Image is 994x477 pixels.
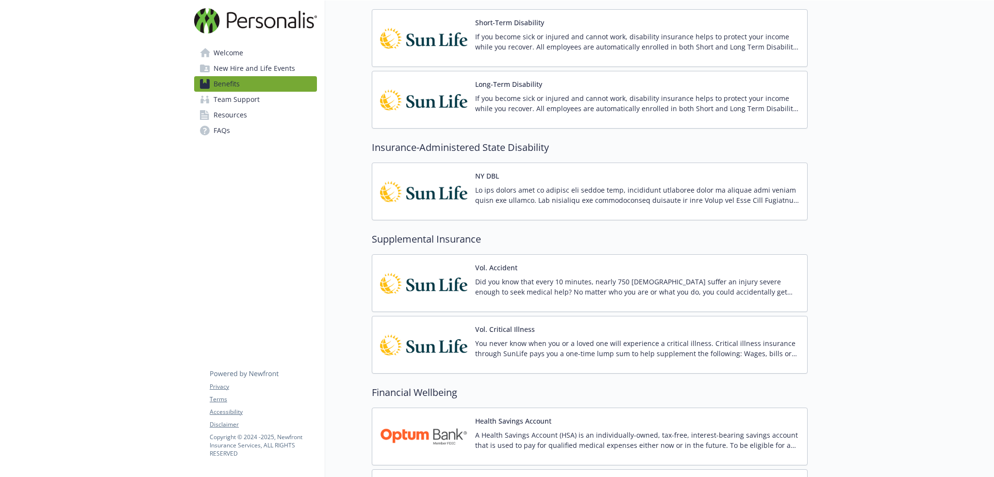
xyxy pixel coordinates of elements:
[475,277,799,297] p: Did you know that every 10 minutes, nearly 750 [DEMOGRAPHIC_DATA] suffer an injury severe enough ...
[372,385,808,400] h2: Financial Wellbeing
[475,430,799,450] p: A Health Savings Account (HSA) is an individually-owned, tax-free, interest-bearing savings accou...
[210,395,316,404] a: Terms
[380,79,467,120] img: Sun Life Financial carrier logo
[475,338,799,359] p: You never know when you or a loved one will experience a critical illness. Critical illness insur...
[194,76,317,92] a: Benefits
[380,17,467,59] img: Sun Life Financial carrier logo
[475,171,499,181] button: NY DBL
[194,61,317,76] a: New Hire and Life Events
[380,324,467,365] img: Sun Life Financial carrier logo
[475,32,799,52] p: If you become sick or injured and cannot work, disability insurance helps to protect your income ...
[214,61,295,76] span: New Hire and Life Events
[475,416,551,426] button: Health Savings Account
[214,92,260,107] span: Team Support
[372,232,808,247] h2: Supplemental Insurance
[194,123,317,138] a: FAQs
[210,382,316,391] a: Privacy
[475,93,799,114] p: If you become sick or injured and cannot work, disability insurance helps to protect your income ...
[194,92,317,107] a: Team Support
[214,76,240,92] span: Benefits
[210,420,316,429] a: Disclaimer
[214,123,230,138] span: FAQs
[194,107,317,123] a: Resources
[380,171,467,212] img: Sun Life Financial carrier logo
[214,45,243,61] span: Welcome
[372,140,808,155] h2: Insurance-Administered State Disability
[194,45,317,61] a: Welcome
[475,263,517,273] button: Vol. Accident
[475,324,535,334] button: Vol. Critical Illness
[210,408,316,416] a: Accessibility
[210,433,316,458] p: Copyright © 2024 - 2025 , Newfront Insurance Services, ALL RIGHTS RESERVED
[214,107,247,123] span: Resources
[475,17,544,28] button: Short-Term Disability
[380,416,467,457] img: Optum Bank carrier logo
[380,263,467,304] img: Sun Life Financial carrier logo
[475,185,799,205] p: Lo ips dolors amet co adipisc eli seddoe temp, incididunt utlaboree dolor ma aliquae admi veniam ...
[475,79,542,89] button: Long-Term Disability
